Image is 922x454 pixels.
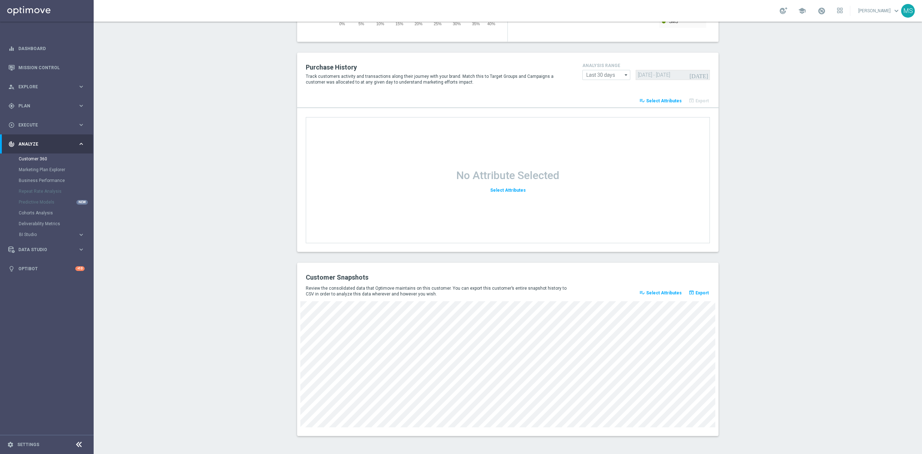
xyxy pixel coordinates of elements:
[358,22,364,26] span: 5%
[19,232,71,237] span: BI Studio
[18,85,78,89] span: Explore
[456,169,559,182] h1: No Attribute Selected
[17,442,39,447] a: Settings
[415,22,422,26] span: 20%
[8,141,15,147] i: track_changes
[901,4,915,18] div: MS
[688,288,710,298] button: open_in_browser Export
[8,266,15,272] i: lightbulb
[395,22,403,26] span: 15%
[8,84,78,90] div: Explore
[798,7,806,15] span: school
[18,104,78,108] span: Plan
[19,221,75,227] a: Deliverability Metrics
[19,232,85,237] button: BI Studio keyboard_arrow_right
[8,141,85,147] button: track_changes Analyze keyboard_arrow_right
[18,58,85,77] a: Mission Control
[646,98,682,103] span: Select Attributes
[8,122,78,128] div: Execute
[75,266,85,271] div: +10
[689,290,694,295] i: open_in_browser
[623,70,630,80] i: arrow_drop_down
[7,441,14,448] i: settings
[490,188,526,193] span: Select Attributes
[19,229,93,240] div: BI Studio
[639,290,645,295] i: playlist_add_check
[8,103,85,109] button: gps_fixed Plan keyboard_arrow_right
[18,123,78,127] span: Execute
[8,141,78,147] div: Analyze
[8,259,85,278] div: Optibot
[8,246,78,253] div: Data Studio
[8,65,85,71] button: Mission Control
[18,39,85,58] a: Dashboard
[306,285,572,297] p: Review the consolidated data that Optimove maintains on this customer. You can export this custom...
[18,259,75,278] a: Optibot
[8,39,85,58] div: Dashboard
[695,290,709,295] span: Export
[76,200,88,205] div: NEW
[306,273,502,282] h2: Customer Snapshots
[19,164,93,175] div: Marketing Plan Explorer
[19,210,75,216] a: Cohorts Analysis
[8,122,85,128] button: play_circle_outline Execute keyboard_arrow_right
[8,247,85,253] button: Data Studio keyboard_arrow_right
[306,74,572,85] p: Track customers activity and transactions along their journey with your brand. Match this to Targ...
[19,208,93,218] div: Cohorts Analysis
[8,103,78,109] div: Plan
[78,231,85,238] i: keyboard_arrow_right
[638,288,683,298] button: playlist_add_check Select Attributes
[638,96,683,106] button: playlist_add_check Select Attributes
[487,22,495,26] span: 40%
[8,46,85,52] button: equalizer Dashboard
[639,98,645,103] i: playlist_add_check
[489,186,527,195] button: Select Attributes
[78,246,85,253] i: keyboard_arrow_right
[8,45,15,52] i: equalizer
[78,121,85,128] i: keyboard_arrow_right
[306,63,572,72] h2: Purchase History
[582,70,630,80] input: analysis range
[892,7,900,15] span: keyboard_arrow_down
[78,83,85,90] i: keyboard_arrow_right
[19,218,93,229] div: Deliverability Metrics
[19,197,93,208] div: Predictive Models
[646,290,682,295] span: Select Attributes
[434,22,442,26] span: 25%
[376,22,384,26] span: 10%
[8,84,15,90] i: person_search
[19,156,75,162] a: Customer 360
[8,266,85,272] button: lightbulb Optibot +10
[78,102,85,109] i: keyboard_arrow_right
[858,5,901,16] a: [PERSON_NAME]keyboard_arrow_down
[19,153,93,164] div: Customer 360
[8,58,85,77] div: Mission Control
[339,22,345,26] span: 0%
[19,232,78,237] div: BI Studio
[453,22,461,26] span: 30%
[18,248,78,252] span: Data Studio
[19,178,75,183] a: Business Performance
[8,84,85,90] button: person_search Explore keyboard_arrow_right
[582,63,710,68] h4: analysis range
[472,22,480,26] span: 35%
[18,142,78,146] span: Analyze
[8,122,15,128] i: play_circle_outline
[78,141,85,147] i: keyboard_arrow_right
[8,103,15,109] i: gps_fixed
[19,167,75,173] a: Marketing Plan Explorer
[19,175,93,186] div: Business Performance
[19,186,93,197] div: Repeat Rate Analysis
